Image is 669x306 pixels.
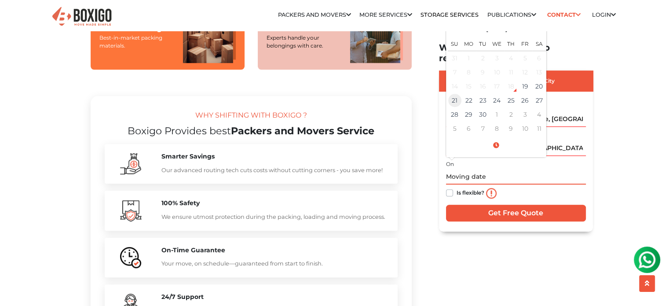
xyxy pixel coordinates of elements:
[51,6,113,27] img: Boxigo
[267,34,341,50] div: Experts handle your belongings with care.
[9,9,26,26] img: whatsapp-icon.svg
[448,141,545,149] a: Select Time
[161,259,389,268] p: Your move, on schedule—guaranteed from start to finish.
[161,166,389,175] p: Our advanced routing tech cuts costs without cutting corners - you save more!
[532,35,546,51] th: Sa
[446,169,586,184] input: Moving date
[161,153,389,160] h5: Smarter Savings
[545,8,584,22] a: Contact
[504,35,518,51] th: Th
[161,199,389,207] h5: 100% Safety
[105,125,398,137] h2: Packers and Movers Service
[504,80,518,93] div: 18
[448,35,462,51] th: Su
[161,247,389,254] h5: On-Time Guarantee
[120,247,141,268] img: boxigo_packers_and_movers_huge_savings
[518,35,532,51] th: Fr
[120,153,141,174] img: boxigo_packers_and_movers_huge_savings
[639,275,655,292] button: scroll up
[128,125,231,137] span: Boxigo Provides best
[476,35,490,51] th: Tu
[462,35,476,51] th: Mo
[161,293,389,301] h5: 24/7 Support
[120,200,142,221] img: boxigo_packers_and_movers_huge_savings
[439,42,593,63] h2: Where are you going to relocate?
[278,11,351,18] a: Packers and Movers
[105,110,398,125] div: WHY SHIFTING WITH BOXIGO ?
[350,10,403,63] img: Trained Professionals
[446,160,454,168] label: On
[420,11,479,18] a: Storage Services
[490,35,504,51] th: We
[161,212,389,221] p: We ensure utmost protection during the packing, loading and moving process.
[457,188,484,197] label: Is flexible?
[592,11,616,18] a: Login
[487,11,536,18] a: Publications
[99,34,174,50] div: Best-in-market packing materials.
[183,10,236,63] img: Premium Packing
[446,205,586,221] input: Get Free Quote
[359,11,412,18] a: More services
[486,188,497,199] img: info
